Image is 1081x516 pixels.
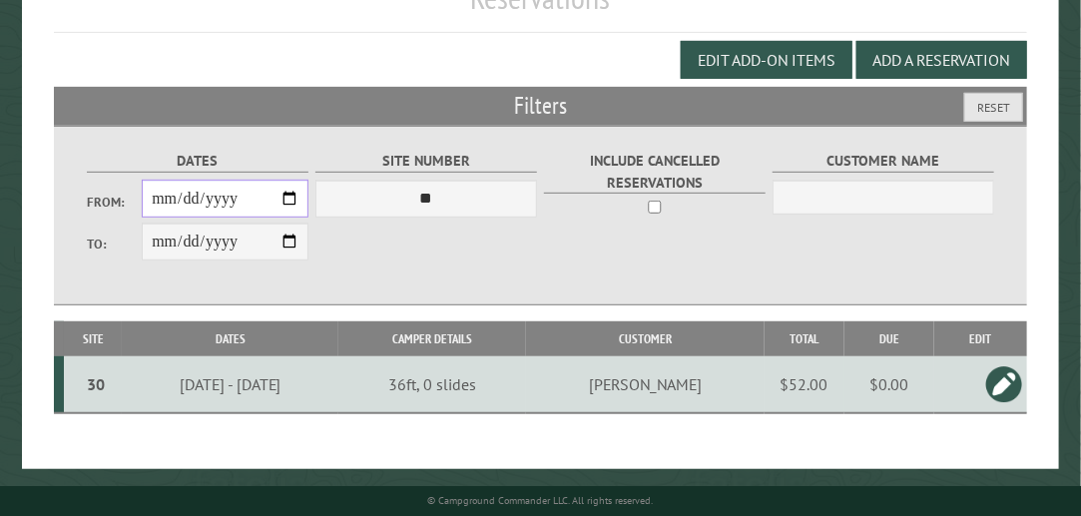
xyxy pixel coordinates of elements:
label: Dates [87,150,309,173]
button: Add a Reservation [856,41,1027,79]
th: Customer [526,321,764,356]
td: $0.00 [844,356,935,413]
th: Camper Details [338,321,526,356]
th: Site [64,321,122,356]
label: Site Number [315,150,538,173]
th: Total [765,321,844,356]
label: Customer Name [773,150,995,173]
label: Include Cancelled Reservations [544,150,767,194]
div: 30 [72,374,119,394]
td: [PERSON_NAME] [526,356,764,413]
button: Reset [964,93,1023,122]
label: From: [87,193,143,212]
div: [DATE] - [DATE] [126,374,335,394]
button: Edit Add-on Items [681,41,852,79]
td: $52.00 [765,356,844,413]
th: Dates [122,321,337,356]
th: Edit [934,321,1027,356]
label: To: [87,235,143,254]
small: © Campground Commander LLC. All rights reserved. [427,494,653,507]
th: Due [844,321,935,356]
td: 36ft, 0 slides [338,356,526,413]
h2: Filters [54,87,1027,125]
